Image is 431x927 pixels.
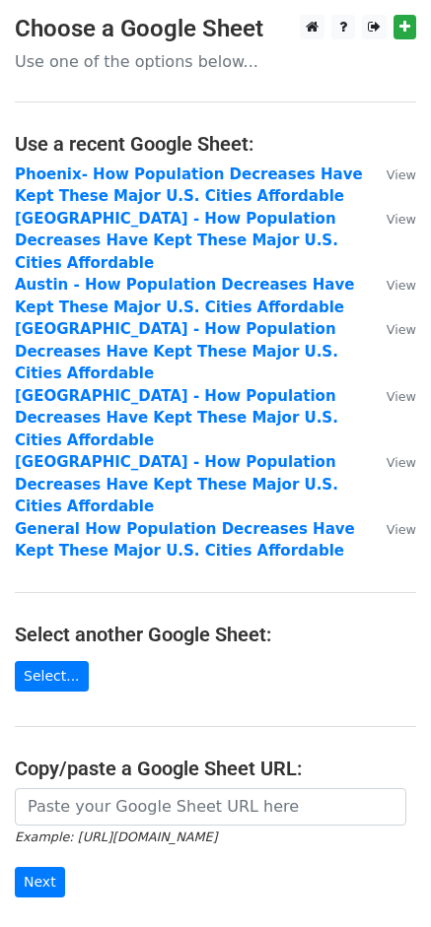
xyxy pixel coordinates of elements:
[367,453,416,471] a: View
[367,520,416,538] a: View
[15,51,416,72] p: Use one of the options below...
[15,166,363,206] a: Phoenix- How Population Decreases Have Kept These Major U.S. Cities Affordable
[387,212,416,227] small: View
[15,387,338,449] a: [GEOGRAPHIC_DATA] - How Population Decreases Have Kept These Major U.S. Cities Affordable
[367,387,416,405] a: View
[367,320,416,338] a: View
[15,661,89,692] a: Select...
[387,389,416,404] small: View
[15,210,338,272] a: [GEOGRAPHIC_DATA] - How Population Decreases Have Kept These Major U.S. Cities Affordable
[15,623,416,646] h4: Select another Google Sheet:
[332,832,431,927] iframe: Chat Widget
[15,132,416,156] h4: Use a recent Google Sheet:
[367,210,416,228] a: View
[15,453,338,515] a: [GEOGRAPHIC_DATA] - How Population Decreases Have Kept These Major U.S. Cities Affordable
[15,320,338,382] a: [GEOGRAPHIC_DATA] - How Population Decreases Have Kept These Major U.S. Cities Affordable
[387,322,416,337] small: View
[15,520,355,561] a: General How Population Decreases Have Kept These Major U.S. Cities Affordable
[387,167,416,182] small: View
[367,166,416,183] a: View
[15,757,416,780] h4: Copy/paste a Google Sheet URL:
[367,276,416,294] a: View
[387,522,416,537] small: View
[15,867,65,897] input: Next
[15,15,416,43] h3: Choose a Google Sheet
[387,278,416,293] small: View
[15,788,406,826] input: Paste your Google Sheet URL here
[387,455,416,470] small: View
[15,276,354,316] a: Austin - How Population Decreases Have Kept These Major U.S. Cities Affordable
[15,829,217,844] small: Example: [URL][DOMAIN_NAME]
